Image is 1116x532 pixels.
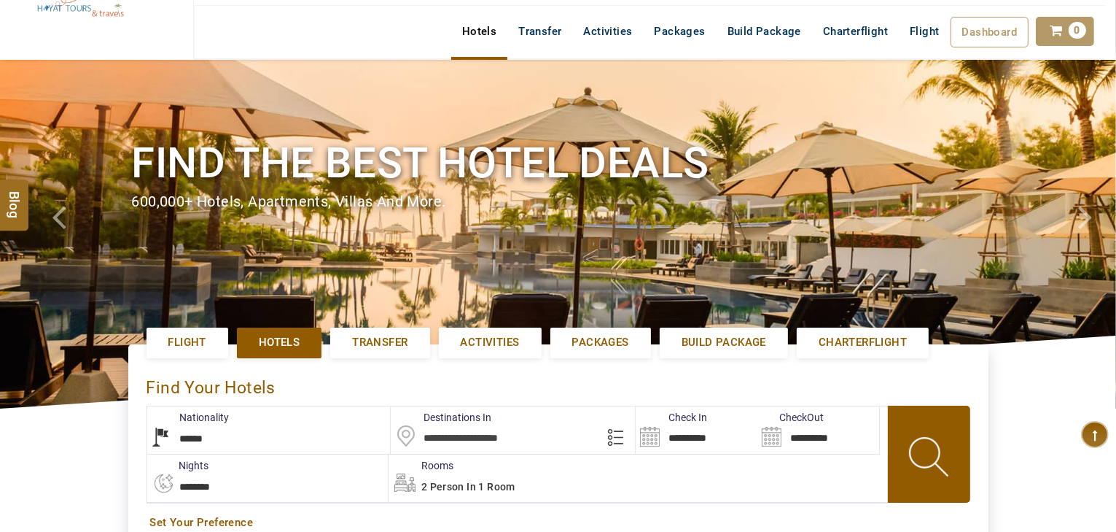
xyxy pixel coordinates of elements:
[330,328,429,358] a: Transfer
[644,17,717,46] a: Packages
[389,458,453,473] label: Rooms
[1069,22,1086,39] span: 0
[823,25,888,38] span: Charterflight
[682,335,766,350] span: Build Package
[439,328,542,358] a: Activities
[147,410,230,425] label: Nationality
[147,363,970,406] div: Find Your Hotels
[150,515,967,531] a: Set Your Preference
[451,17,507,46] a: Hotels
[259,335,300,350] span: Hotels
[1036,17,1094,46] a: 0
[573,17,644,46] a: Activities
[421,481,515,493] span: 2 Person in 1 Room
[461,335,520,350] span: Activities
[147,328,228,358] a: Flight
[962,26,1018,39] span: Dashboard
[507,17,572,46] a: Transfer
[168,335,206,350] span: Flight
[910,24,939,39] span: Flight
[237,328,321,358] a: Hotels
[899,17,950,31] a: Flight
[147,458,209,473] label: nights
[812,17,899,46] a: Charterflight
[132,136,985,190] h1: Find the best hotel deals
[819,335,907,350] span: Charterflight
[572,335,629,350] span: Packages
[757,406,879,454] input: Search
[717,17,812,46] a: Build Package
[660,328,788,358] a: Build Package
[391,410,491,425] label: Destinations In
[757,410,824,425] label: CheckOut
[797,328,929,358] a: Charterflight
[550,328,651,358] a: Packages
[132,191,985,212] div: 600,000+ hotels, apartments, villas and more.
[636,406,757,454] input: Search
[636,410,707,425] label: Check In
[352,335,407,350] span: Transfer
